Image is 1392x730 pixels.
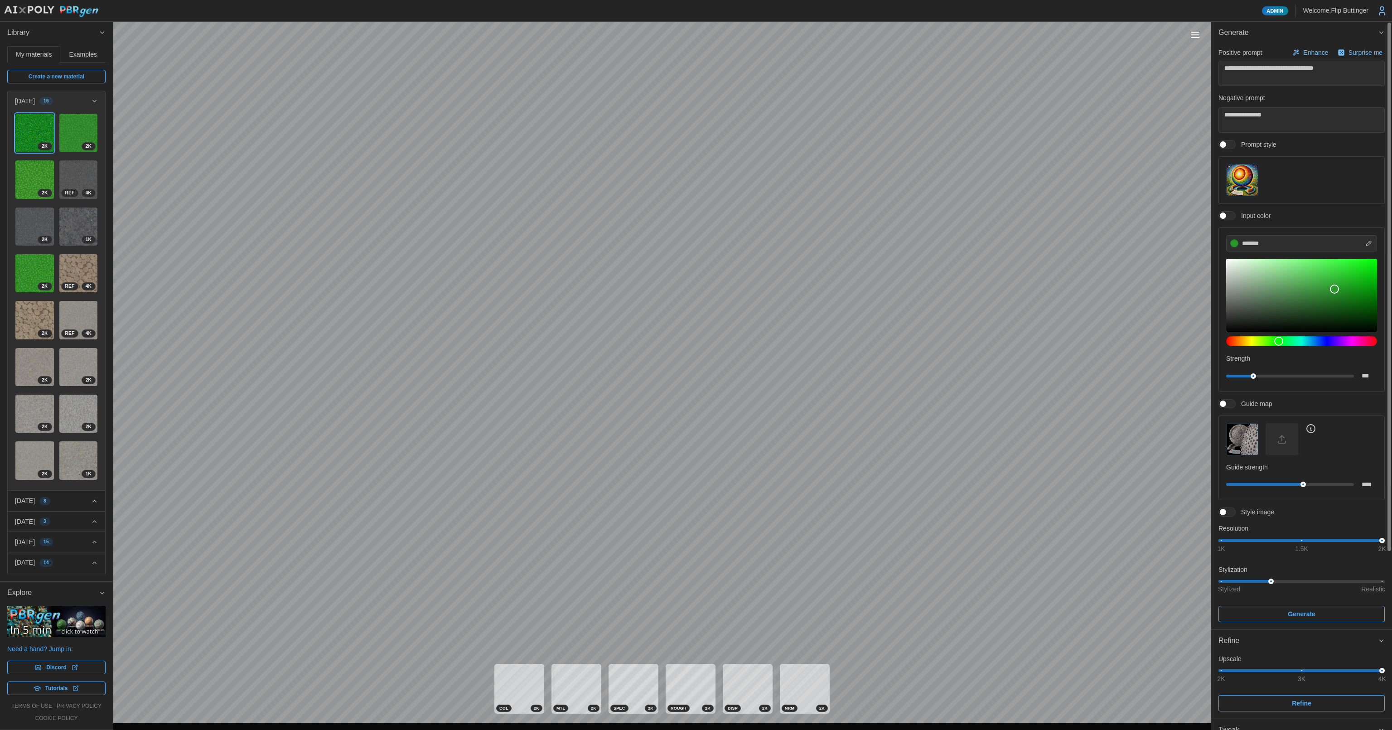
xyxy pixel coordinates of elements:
span: Examples [69,51,97,58]
a: RvFRFoGilhkg4LHqNjP62K [15,300,54,340]
img: 5MgrzKnKoefrJVUtEze4 [15,208,54,246]
span: REF [65,189,75,197]
img: PBRgen explained in 5 minutes [7,606,106,637]
a: kTy90mGmgqzYuix2D8ba2K [15,254,54,293]
span: 1 K [86,236,92,243]
p: [DATE] [15,558,35,567]
span: Prompt style [1236,140,1276,149]
span: 2 K [591,705,596,711]
img: yoveMHJhHiOC8sj6olSN [59,114,98,152]
span: Create a new material [29,70,84,83]
span: My materials [16,51,52,58]
a: D2mQqWy1jwjU46bOabdP2K [15,113,54,153]
span: REF [65,330,75,337]
a: se0vHx8M1Yh4HtKhcX0D2K [15,441,54,480]
p: [DATE] [15,517,35,526]
div: Refine [1211,652,1392,719]
span: Generate [1218,22,1378,44]
span: Input color [1236,211,1271,220]
span: REF [65,283,75,290]
p: Strength [1226,354,1377,363]
span: 16 [43,97,49,105]
span: Generate [1288,606,1315,622]
a: Discord [7,661,106,674]
a: Create a new material [7,70,106,83]
span: 2 K [705,705,710,711]
p: [DATE] [15,537,35,546]
button: [DATE]14 [8,552,105,572]
a: privacy policy [57,702,101,710]
span: Guide map [1236,399,1272,408]
span: 2 K [86,423,92,430]
p: Stylization [1218,565,1385,574]
p: Negative prompt [1218,93,1385,102]
a: 1lVrNKu5ZjjTom45eeWY4KREF [59,160,98,199]
span: COL [499,705,508,711]
img: 04QyqzGXkCG0qZ7W8nrx [59,395,98,433]
span: 1 K [86,470,92,478]
p: Positive prompt [1218,48,1262,57]
span: NRM [785,705,794,711]
span: 4 K [86,189,92,197]
a: f1AQjwylG238Y1INkr2i1K [59,207,98,247]
span: 2 K [648,705,653,711]
span: 14 [43,559,49,566]
img: SPAxP1V5z1iPuFzW1bgB [15,348,54,387]
a: Tutorials [7,682,106,695]
p: Need a hand? Jump in: [7,644,106,653]
span: ROUGH [671,705,686,711]
button: [DATE]7 [8,573,105,593]
a: 04QyqzGXkCG0qZ7W8nrx2K [59,394,98,434]
span: Style image [1236,508,1274,517]
p: Upscale [1218,654,1385,663]
span: DISP [728,705,738,711]
img: 1lVrNKu5ZjjTom45eeWY [59,160,98,199]
button: Guide map [1226,423,1258,455]
img: se0vHx8M1Yh4HtKhcX0D [15,441,54,480]
img: wrVqLlg1lbVduYD5UFKh [59,441,98,480]
p: Welcome, Flip Buttinger [1303,6,1368,15]
a: kIKwcbBQitk4gduVaFKK2K [15,394,54,434]
a: 5MgrzKnKoefrJVUtEze42K [15,207,54,247]
span: Admin [1266,7,1283,15]
span: 2 K [42,470,48,478]
span: 2 K [534,705,539,711]
img: RvFRFoGilhkg4LHqNjP6 [15,301,54,339]
div: [DATE]16 [8,111,105,490]
img: Guide map [1227,424,1258,455]
span: Library [7,22,99,44]
span: Tutorials [45,682,68,695]
a: yoveMHJhHiOC8sj6olSN2K [59,113,98,153]
img: AIxPoly PBRgen [4,5,99,18]
p: Guide strength [1226,463,1377,472]
span: MTL [556,705,565,711]
p: Resolution [1218,524,1385,533]
span: 3 [43,518,46,525]
span: 2 K [762,705,768,711]
span: 4 K [86,330,92,337]
button: Refine [1211,630,1392,652]
button: [DATE]3 [8,512,105,532]
p: Surprise me [1348,48,1384,57]
img: f1AQjwylG238Y1INkr2i [59,208,98,246]
span: Refine [1292,696,1311,711]
button: Surprise me [1335,46,1385,59]
a: SPAxP1V5z1iPuFzW1bgB2K [15,348,54,387]
img: 7UlrXpjzfDjiUgBdiqqh [59,348,98,387]
div: Generate [1211,44,1392,629]
button: Prompt style [1226,164,1258,196]
img: MujOtITkD3gRryerdJdu [15,160,54,199]
a: K910bFHBOE4UJvC5Dj8z4KREF [59,254,98,293]
span: 2 K [86,377,92,384]
div: Refine [1218,635,1378,647]
button: Refine [1218,695,1385,711]
a: wrVqLlg1lbVduYD5UFKh1K [59,441,98,480]
p: [DATE] [15,496,35,505]
span: 2 K [42,236,48,243]
span: 4 K [86,283,92,290]
button: [DATE]16 [8,91,105,111]
img: kTy90mGmgqzYuix2D8ba [15,254,54,293]
button: [DATE]8 [8,491,105,511]
span: 2 K [86,143,92,150]
span: 2 K [42,423,48,430]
